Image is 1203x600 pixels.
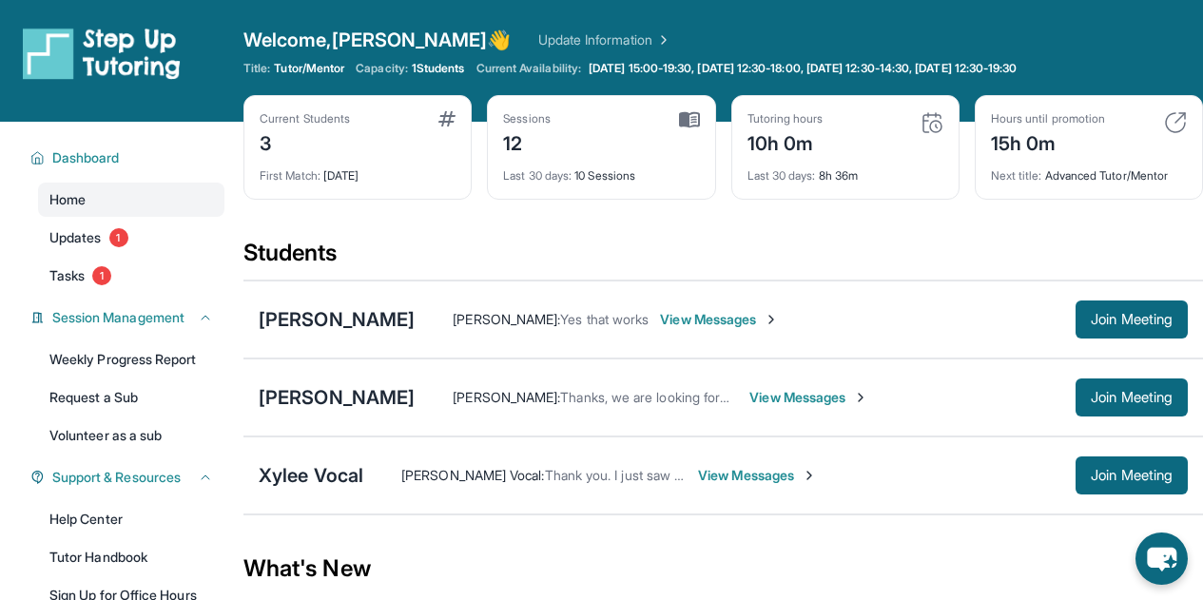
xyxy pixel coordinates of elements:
div: Advanced Tutor/Mentor [991,157,1187,184]
button: Support & Resources [45,468,213,487]
button: Join Meeting [1076,378,1188,416]
a: Request a Sub [38,380,224,415]
span: 1 Students [412,61,465,76]
span: [PERSON_NAME] Vocal : [401,467,544,483]
span: 1 [92,266,111,285]
div: 3 [260,126,350,157]
span: Thanks, we are looking forward to this. [560,389,793,405]
div: 15h 0m [991,126,1105,157]
button: Session Management [45,308,213,327]
span: Session Management [52,308,184,327]
a: Update Information [538,30,671,49]
span: Title: [243,61,270,76]
span: View Messages [749,388,868,407]
img: logo [23,27,181,80]
div: [DATE] [260,157,456,184]
span: Join Meeting [1091,470,1173,481]
img: Chevron Right [652,30,671,49]
a: Tutor Handbook [38,540,224,574]
div: [PERSON_NAME] [259,384,415,411]
div: Current Students [260,111,350,126]
span: Tasks [49,266,85,285]
span: Tutor/Mentor [274,61,344,76]
div: [PERSON_NAME] [259,306,415,333]
div: Students [243,238,1203,280]
div: 10h 0m [747,126,824,157]
img: card [679,111,700,128]
a: Volunteer as a sub [38,418,224,453]
span: Dashboard [52,148,120,167]
span: Yes that works [560,311,649,327]
img: card [1164,111,1187,134]
button: chat-button [1135,532,1188,585]
span: Capacity: [356,61,408,76]
a: Updates1 [38,221,224,255]
button: Dashboard [45,148,213,167]
span: Support & Resources [52,468,181,487]
div: Tutoring hours [747,111,824,126]
span: Join Meeting [1091,392,1173,403]
img: Chevron-Right [853,390,868,405]
span: Join Meeting [1091,314,1173,325]
div: 8h 36m [747,157,943,184]
span: [PERSON_NAME] : [453,389,560,405]
div: Xylee Vocal [259,462,363,489]
img: card [921,111,943,134]
a: Tasks1 [38,259,224,293]
img: Chevron-Right [764,312,779,327]
span: First Match : [260,168,320,183]
img: Chevron-Right [802,468,817,483]
span: Next title : [991,168,1042,183]
button: Join Meeting [1076,456,1188,494]
a: [DATE] 15:00-19:30, [DATE] 12:30-18:00, [DATE] 12:30-14:30, [DATE] 12:30-19:30 [585,61,1020,76]
img: card [438,111,456,126]
span: Last 30 days : [747,168,816,183]
span: [PERSON_NAME] : [453,311,560,327]
span: Home [49,190,86,209]
span: View Messages [660,310,779,329]
span: 1 [109,228,128,247]
span: Last 30 days : [503,168,572,183]
a: Home [38,183,224,217]
span: [DATE] 15:00-19:30, [DATE] 12:30-18:00, [DATE] 12:30-14:30, [DATE] 12:30-19:30 [589,61,1017,76]
div: Sessions [503,111,551,126]
div: Hours until promotion [991,111,1105,126]
span: View Messages [698,466,817,485]
a: Help Center [38,502,224,536]
span: Updates [49,228,102,247]
span: Welcome, [PERSON_NAME] 👋 [243,27,512,53]
div: 12 [503,126,551,157]
span: Thank you. I just saw the email [545,467,729,483]
div: 10 Sessions [503,157,699,184]
a: Weekly Progress Report [38,342,224,377]
button: Join Meeting [1076,300,1188,339]
span: Current Availability: [476,61,581,76]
